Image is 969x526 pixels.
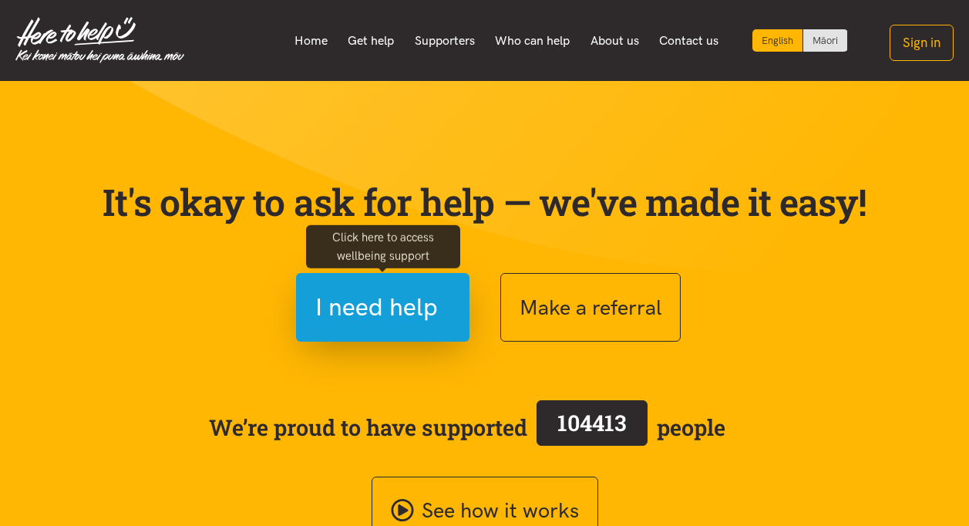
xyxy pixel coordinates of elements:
[209,397,725,457] span: We’re proud to have supported people
[404,25,485,57] a: Supporters
[890,25,954,61] button: Sign in
[500,273,681,342] button: Make a referral
[580,25,650,57] a: About us
[485,25,580,57] a: Who can help
[99,180,870,224] p: It's okay to ask for help — we've made it easy!
[15,17,184,63] img: Home
[306,224,460,268] div: Click here to access wellbeing support
[803,29,847,52] a: Switch to Te Reo Māori
[338,25,405,57] a: Get help
[315,288,438,327] span: I need help
[527,397,657,457] a: 104413
[296,273,469,342] button: I need help
[752,29,848,52] div: Language toggle
[557,408,627,437] span: 104413
[284,25,338,57] a: Home
[752,29,803,52] div: Current language
[649,25,729,57] a: Contact us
